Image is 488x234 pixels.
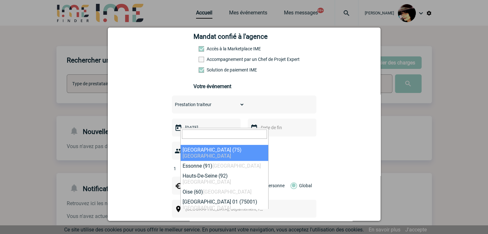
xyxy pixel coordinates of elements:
[172,164,232,173] input: Nombre de participants
[290,177,295,195] label: Global
[183,205,231,211] span: [GEOGRAPHIC_DATA]
[212,163,261,169] span: [GEOGRAPHIC_DATA]
[181,171,268,187] li: Hauts-De-Seine (92)
[203,189,252,195] span: [GEOGRAPHIC_DATA]
[181,187,268,197] li: Oise (60)
[259,123,304,132] input: Date de fin
[193,33,268,40] h4: Mandat confié à l'agence
[185,206,275,212] span: [GEOGRAPHIC_DATA], département, région...
[181,161,268,171] li: Essonne (91)
[199,57,227,62] label: Prestation payante
[184,123,228,132] input: Date de début
[199,46,227,51] label: Accès à la Marketplace IME
[183,153,231,159] span: [GEOGRAPHIC_DATA]
[199,67,227,72] label: Conformité aux process achat client, Prise en charge de la facturation, Mutualisation de plusieur...
[183,179,231,185] span: [GEOGRAPHIC_DATA]
[181,145,268,161] li: [GEOGRAPHIC_DATA] (75)
[193,83,295,89] h3: Votre événement
[181,197,268,213] li: [GEOGRAPHIC_DATA] 01 (75001)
